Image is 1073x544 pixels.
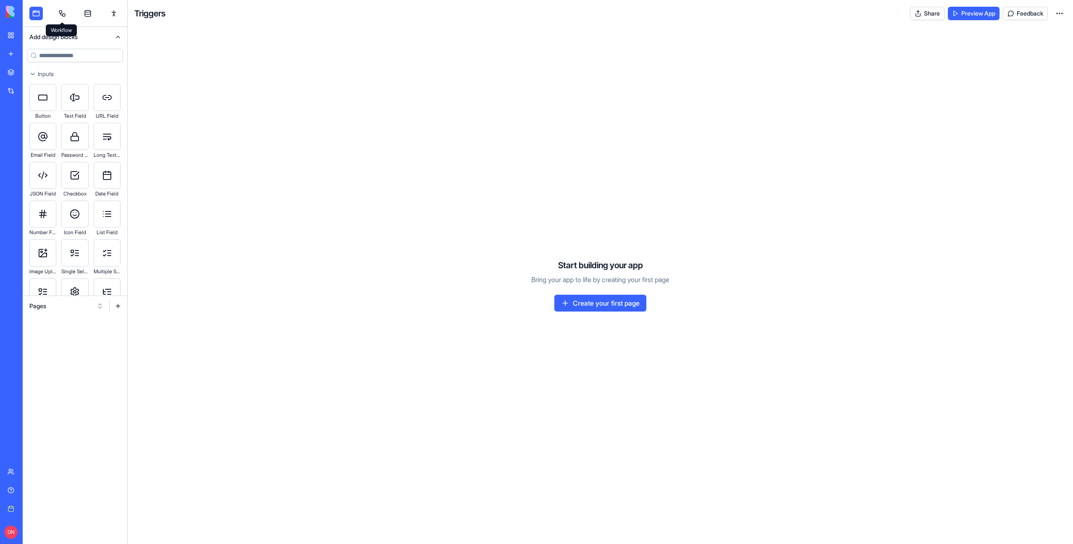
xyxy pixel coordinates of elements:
[948,7,1000,20] a: Preview App
[29,111,56,121] div: Button
[554,295,646,312] a: Create your first page
[61,189,88,199] div: Checkbox
[23,27,127,47] button: Add design blocks
[51,27,72,34] p: Workflow
[61,267,88,277] div: Single Select Field
[29,189,56,199] div: JSON Field
[4,526,18,539] span: DN
[29,150,56,160] div: Email Field
[94,150,121,160] div: Long Text Field
[61,227,88,238] div: Icon Field
[23,67,127,81] button: Inputs
[29,227,56,238] div: Number Field
[1003,7,1048,20] button: Feedback
[29,267,56,277] div: Image Upload Field
[25,299,108,313] button: Pages
[94,267,121,277] div: Multiple Select Field
[531,275,669,285] p: Bring your app to life by creating your first page
[94,111,121,121] div: URL Field
[910,7,944,20] button: Share
[134,8,165,19] h4: Triggers
[558,259,643,271] h4: Start building your app
[6,6,58,18] img: logo
[94,189,121,199] div: Date Field
[61,111,88,121] div: Text Field
[61,150,88,160] div: Password Field
[94,227,121,238] div: List Field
